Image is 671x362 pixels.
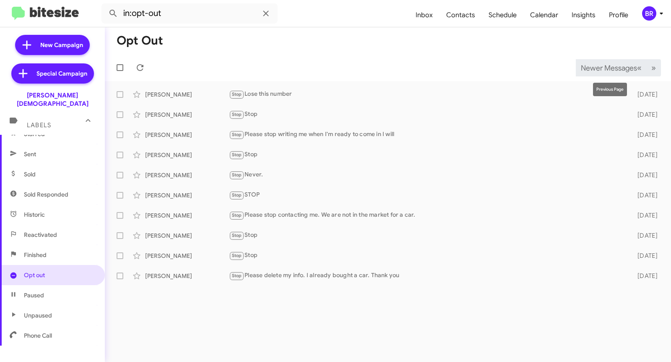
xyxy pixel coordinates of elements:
span: Stop [232,132,242,137]
div: Stop [229,251,626,260]
a: Calendar [523,3,565,27]
div: [PERSON_NAME] [145,272,229,280]
span: Opt out [24,271,45,279]
span: Stop [232,92,242,97]
div: [DATE] [626,110,664,119]
span: Stop [232,273,242,278]
div: [PERSON_NAME] [145,151,229,159]
span: Finished [24,251,47,259]
span: » [651,63,656,73]
span: Newer Messages [581,63,637,73]
a: Schedule [482,3,523,27]
div: [DATE] [626,231,664,240]
span: Stop [232,152,242,157]
div: [PERSON_NAME] [145,191,229,199]
div: Never. [229,170,626,180]
span: Sold [24,170,36,178]
div: [PERSON_NAME] [145,211,229,220]
div: [DATE] [626,191,664,199]
div: Please stop contacting me. We are not in the market for a car. [229,210,626,220]
div: Previous Page [593,83,627,96]
span: Stop [232,212,242,218]
div: STOP [229,190,626,200]
span: Stop [232,253,242,258]
a: Special Campaign [11,63,94,84]
h1: Opt Out [117,34,163,47]
div: [DATE] [626,252,664,260]
div: [DATE] [626,211,664,220]
div: [PERSON_NAME] [145,90,229,99]
span: Special Campaign [36,69,87,78]
span: Stop [232,192,242,198]
span: Paused [24,291,44,299]
span: Stop [232,112,242,117]
span: Stop [232,172,242,178]
a: Insights [565,3,602,27]
button: BR [635,6,662,21]
div: Stop [229,231,626,240]
div: [DATE] [626,272,664,280]
span: Unpaused [24,311,52,320]
button: Previous [576,59,647,76]
span: Reactivated [24,231,57,239]
span: « [637,63,642,73]
div: Lose this number [229,89,626,99]
a: New Campaign [15,35,90,55]
div: [PERSON_NAME] [145,110,229,119]
div: Please delete my info. I already bought a car. Thank you [229,271,626,281]
button: Next [646,59,661,76]
div: [PERSON_NAME] [145,252,229,260]
nav: Page navigation example [576,59,661,76]
span: New Campaign [40,41,83,49]
div: [PERSON_NAME] [145,171,229,179]
a: Inbox [409,3,440,27]
a: Profile [602,3,635,27]
input: Search [101,3,278,24]
span: Historic [24,210,45,219]
span: Sold Responded [24,190,68,199]
div: [DATE] [626,131,664,139]
div: [PERSON_NAME] [145,131,229,139]
span: Labels [27,121,51,129]
span: Sent [24,150,36,158]
div: [DATE] [626,151,664,159]
span: Stop [232,233,242,238]
div: BR [642,6,656,21]
a: Contacts [440,3,482,27]
div: Stop [229,110,626,119]
div: [DATE] [626,171,664,179]
div: Stop [229,150,626,160]
div: Please stop writing me when I'm ready to come in I will [229,130,626,139]
div: [DATE] [626,90,664,99]
div: [PERSON_NAME] [145,231,229,240]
